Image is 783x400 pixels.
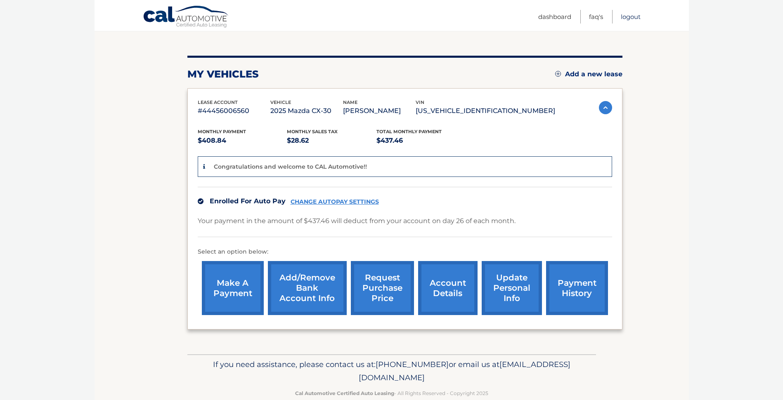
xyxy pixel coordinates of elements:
a: CHANGE AUTOPAY SETTINGS [291,198,379,205]
a: Add a new lease [555,70,622,78]
p: Select an option below: [198,247,612,257]
p: [PERSON_NAME] [343,105,416,117]
a: Add/Remove bank account info [268,261,347,315]
a: make a payment [202,261,264,315]
a: FAQ's [589,10,603,24]
p: [US_VEHICLE_IDENTIFICATION_NUMBER] [416,105,555,117]
p: 2025 Mazda CX-30 [270,105,343,117]
span: Total Monthly Payment [376,129,442,134]
p: $437.46 [376,135,466,146]
span: [EMAIL_ADDRESS][DOMAIN_NAME] [359,360,570,382]
p: Congratulations and welcome to CAL Automotive!! [214,163,367,170]
a: Logout [621,10,641,24]
h2: my vehicles [187,68,259,80]
p: #44456006560 [198,105,270,117]
p: If you need assistance, please contact us at: or email us at [193,358,591,384]
p: $408.84 [198,135,287,146]
a: update personal info [482,261,542,315]
span: [PHONE_NUMBER] [376,360,449,369]
span: lease account [198,99,238,105]
span: Monthly sales Tax [287,129,338,134]
strong: Cal Automotive Certified Auto Leasing [295,390,394,396]
img: accordion-active.svg [599,101,612,114]
span: vehicle [270,99,291,105]
span: Enrolled For Auto Pay [210,197,286,205]
img: check.svg [198,198,203,204]
p: - All Rights Reserved - Copyright 2025 [193,389,591,398]
a: Dashboard [538,10,571,24]
p: Your payment in the amount of $437.46 will deduct from your account on day 26 of each month. [198,215,516,227]
a: request purchase price [351,261,414,315]
span: name [343,99,357,105]
p: $28.62 [287,135,376,146]
span: vin [416,99,424,105]
a: account details [418,261,478,315]
img: add.svg [555,71,561,77]
span: Monthly Payment [198,129,246,134]
a: payment history [546,261,608,315]
a: Cal Automotive [143,5,229,29]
